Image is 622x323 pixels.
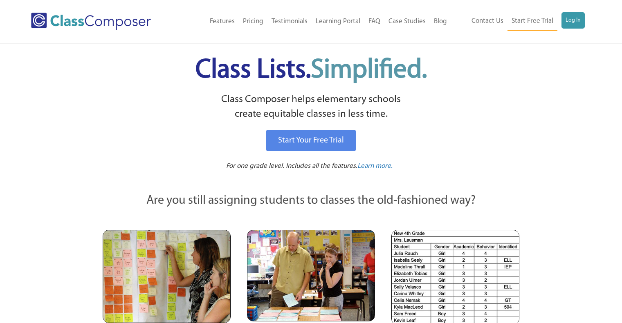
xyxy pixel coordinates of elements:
a: Features [206,13,239,31]
a: Start Your Free Trial [266,130,356,151]
a: Pricing [239,13,267,31]
img: Class Composer [31,13,151,30]
a: Log In [561,12,585,29]
a: Start Free Trial [507,12,557,31]
p: Class Composer helps elementary schools create equitable classes in less time. [101,92,521,122]
img: Teachers Looking at Sticky Notes [103,230,231,323]
img: Blue and Pink Paper Cards [247,230,375,321]
a: FAQ [364,13,384,31]
a: Learn more. [357,161,393,172]
a: Case Studies [384,13,430,31]
a: Contact Us [467,12,507,30]
span: Learn more. [357,163,393,169]
a: Blog [430,13,451,31]
nav: Header Menu [451,12,585,31]
a: Learning Portal [312,13,364,31]
p: Are you still assigning students to classes the old-fashioned way? [103,192,520,210]
nav: Header Menu [177,13,451,31]
span: Class Lists. [195,57,427,84]
span: Simplified. [311,57,427,84]
a: Testimonials [267,13,312,31]
span: Start Your Free Trial [278,136,344,145]
span: For one grade level. Includes all the features. [226,163,357,169]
